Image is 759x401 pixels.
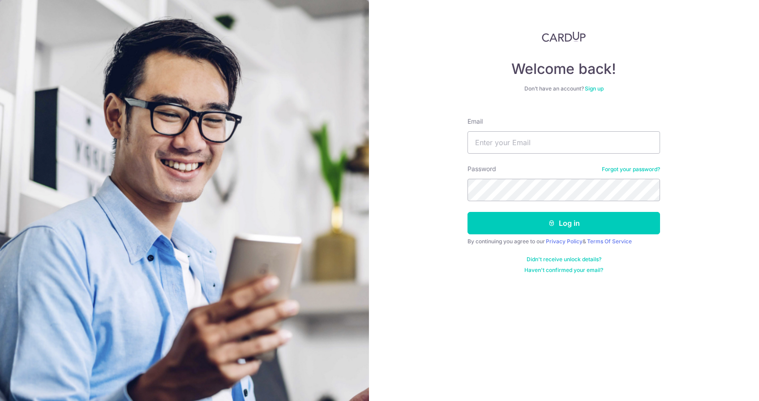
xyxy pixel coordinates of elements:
[467,212,660,234] button: Log in
[585,85,604,92] a: Sign up
[546,238,583,245] a: Privacy Policy
[467,164,496,173] label: Password
[602,166,660,173] a: Forgot your password?
[587,238,632,245] a: Terms Of Service
[467,117,483,126] label: Email
[467,238,660,245] div: By continuing you agree to our &
[527,256,601,263] a: Didn't receive unlock details?
[524,267,603,274] a: Haven't confirmed your email?
[467,85,660,92] div: Don’t have an account?
[467,60,660,78] h4: Welcome back!
[542,31,586,42] img: CardUp Logo
[467,131,660,154] input: Enter your Email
